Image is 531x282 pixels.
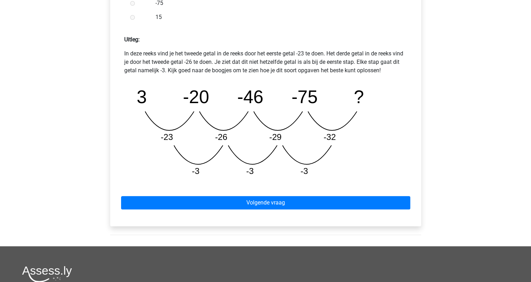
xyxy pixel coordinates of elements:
strong: Uitleg: [124,36,140,43]
tspan: -3 [300,166,308,176]
tspan: -26 [215,132,227,142]
tspan: ? [354,86,364,107]
tspan: -75 [291,86,318,107]
tspan: -29 [269,132,281,142]
tspan: -3 [192,166,199,176]
tspan: 3 [137,86,147,107]
tspan: -3 [246,166,254,176]
p: In deze reeks vind je het tweede getal in de reeks door het eerste getal -23 te doen. Het derde g... [124,49,407,75]
tspan: -32 [324,132,336,142]
tspan: -46 [237,86,264,107]
label: 15 [155,13,398,21]
tspan: -23 [160,132,173,142]
a: Volgende vraag [121,196,410,209]
tspan: -20 [183,86,209,107]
